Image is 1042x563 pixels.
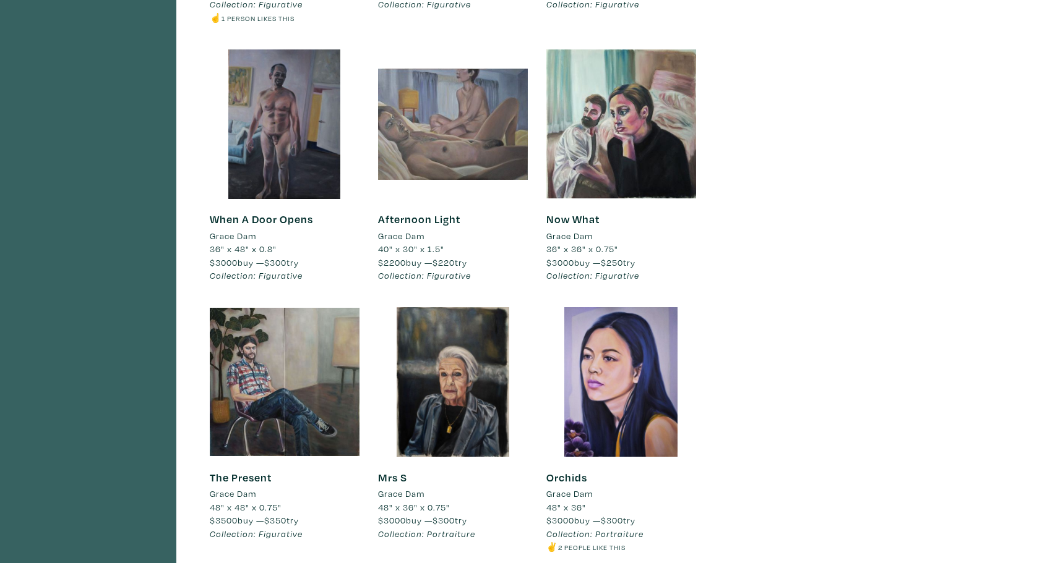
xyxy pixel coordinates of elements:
[378,501,450,513] span: 48" x 36" x 0.75"
[210,269,303,281] em: Collection: Figurative
[546,212,600,226] a: Now What
[546,243,618,255] span: 36" x 36" x 0.75"
[378,229,424,243] li: Grace Dam
[378,256,406,268] span: $2200
[558,543,626,552] small: 2 people like this
[264,514,286,526] span: $350
[546,229,593,243] li: Grace Dam
[264,256,286,268] span: $300
[546,501,586,513] span: 48" x 36"
[378,229,528,243] a: Grace Dam
[210,470,272,485] a: The Present
[210,528,303,540] em: Collection: Figurative
[378,470,407,485] a: Mrs S
[546,269,639,281] em: Collection: Figurative
[210,514,238,526] span: $3500
[378,487,424,501] li: Grace Dam
[378,514,406,526] span: $3000
[378,528,475,540] em: Collection: Portraiture
[546,514,635,526] span: buy — try
[546,229,696,243] a: Grace Dam
[210,256,238,268] span: $3000
[210,229,360,243] a: Grace Dam
[210,514,299,526] span: buy — try
[546,470,587,485] a: Orchids
[433,256,455,268] span: $220
[601,514,623,526] span: $300
[378,514,467,526] span: buy — try
[210,11,360,25] li: ☝️
[378,269,471,281] em: Collection: Figurative
[210,212,313,226] a: When A Door Opens
[378,487,528,501] a: Grace Dam
[210,487,256,501] li: Grace Dam
[601,256,623,268] span: $250
[546,256,635,268] span: buy — try
[546,528,644,540] em: Collection: Portraiture
[378,212,460,226] a: Afternoon Light
[210,501,282,513] span: 48" x 48" x 0.75"
[378,256,467,268] span: buy — try
[222,14,295,23] small: 1 person likes this
[210,229,256,243] li: Grace Dam
[546,256,574,268] span: $3000
[546,514,574,526] span: $3000
[546,487,696,501] a: Grace Dam
[433,514,455,526] span: $300
[546,487,593,501] li: Grace Dam
[210,243,277,255] span: 36" x 48" x 0.8"
[210,256,299,268] span: buy — try
[378,243,444,255] span: 40" x 30" x 1.5"
[546,540,696,554] li: ✌️
[210,487,360,501] a: Grace Dam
